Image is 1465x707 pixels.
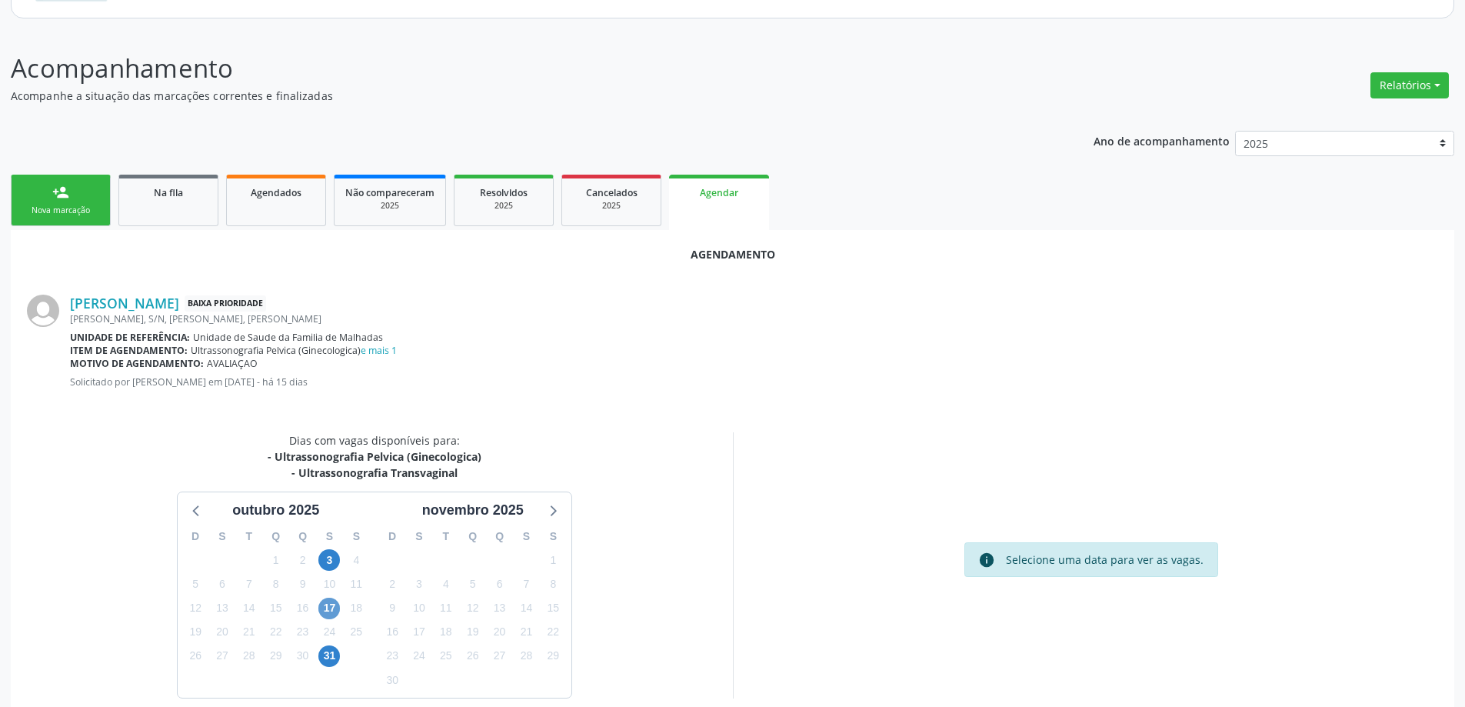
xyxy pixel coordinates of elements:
[238,622,260,643] span: terça-feira, 21 de outubro de 2025
[318,598,340,619] span: sexta-feira, 17 de outubro de 2025
[226,500,325,521] div: outubro 2025
[573,200,650,212] div: 2025
[265,598,287,619] span: quarta-feira, 15 de outubro de 2025
[435,622,457,643] span: terça-feira, 18 de novembro de 2025
[465,200,542,212] div: 2025
[416,500,530,521] div: novembro 2025
[1094,131,1230,150] p: Ano de acompanhamento
[435,645,457,667] span: terça-feira, 25 de novembro de 2025
[381,645,403,667] span: domingo, 23 de novembro de 2025
[27,295,59,327] img: img
[185,622,206,643] span: domingo, 19 de outubro de 2025
[515,598,537,619] span: sexta-feira, 14 de novembro de 2025
[318,622,340,643] span: sexta-feira, 24 de outubro de 2025
[318,573,340,595] span: sexta-feira, 10 de outubro de 2025
[70,344,188,357] b: Item de agendamento:
[292,622,314,643] span: quinta-feira, 23 de outubro de 2025
[27,246,1438,262] div: Agendamento
[542,573,564,595] span: sábado, 8 de novembro de 2025
[70,357,204,370] b: Motivo de agendamento:
[462,573,484,595] span: quarta-feira, 5 de novembro de 2025
[191,344,397,357] span: Ultrassonografia Pelvica (Ginecologica)
[515,573,537,595] span: sexta-feira, 7 de novembro de 2025
[345,598,367,619] span: sábado, 18 de outubro de 2025
[70,375,1438,389] p: Solicitado por [PERSON_NAME] em [DATE] - há 15 dias
[408,645,430,667] span: segunda-feira, 24 de novembro de 2025
[978,552,995,569] i: info
[345,622,367,643] span: sábado, 25 de outubro de 2025
[462,598,484,619] span: quarta-feira, 12 de novembro de 2025
[515,622,537,643] span: sexta-feira, 21 de novembro de 2025
[235,525,262,549] div: T
[515,645,537,667] span: sexta-feira, 28 de novembro de 2025
[486,525,513,549] div: Q
[207,357,258,370] span: AVALIAÇAO
[1370,72,1449,98] button: Relatórios
[700,186,738,199] span: Agendar
[268,432,481,481] div: Dias com vagas disponíveis para:
[408,622,430,643] span: segunda-feira, 17 de novembro de 2025
[292,549,314,571] span: quinta-feira, 2 de outubro de 2025
[361,344,397,357] a: e mais 1
[480,186,528,199] span: Resolvidos
[513,525,540,549] div: S
[318,645,340,667] span: sexta-feira, 31 de outubro de 2025
[265,645,287,667] span: quarta-feira, 29 de outubro de 2025
[381,598,403,619] span: domingo, 9 de novembro de 2025
[185,573,206,595] span: domingo, 5 de outubro de 2025
[435,598,457,619] span: terça-feira, 11 de novembro de 2025
[251,186,301,199] span: Agendados
[542,622,564,643] span: sábado, 22 de novembro de 2025
[345,549,367,571] span: sábado, 4 de outubro de 2025
[268,465,481,481] div: - Ultrassonografia Transvaginal
[318,549,340,571] span: sexta-feira, 3 de outubro de 2025
[459,525,486,549] div: Q
[435,573,457,595] span: terça-feira, 4 de novembro de 2025
[182,525,209,549] div: D
[540,525,567,549] div: S
[209,525,236,549] div: S
[185,645,206,667] span: domingo, 26 de outubro de 2025
[262,525,289,549] div: Q
[542,598,564,619] span: sábado, 15 de novembro de 2025
[406,525,433,549] div: S
[265,573,287,595] span: quarta-feira, 8 de outubro de 2025
[70,295,179,312] a: [PERSON_NAME]
[489,598,511,619] span: quinta-feira, 13 de novembro de 2025
[211,645,233,667] span: segunda-feira, 27 de outubro de 2025
[268,449,481,465] div: - Ultrassonografia Pelvica (Ginecologica)
[462,622,484,643] span: quarta-feira, 19 de novembro de 2025
[238,573,260,595] span: terça-feira, 7 de outubro de 2025
[70,312,1438,325] div: [PERSON_NAME], S/N, [PERSON_NAME], [PERSON_NAME]
[265,622,287,643] span: quarta-feira, 22 de outubro de 2025
[70,331,190,344] b: Unidade de referência:
[238,598,260,619] span: terça-feira, 14 de outubro de 2025
[489,645,511,667] span: quinta-feira, 27 de novembro de 2025
[343,525,370,549] div: S
[462,645,484,667] span: quarta-feira, 26 de novembro de 2025
[211,622,233,643] span: segunda-feira, 20 de outubro de 2025
[265,549,287,571] span: quarta-feira, 1 de outubro de 2025
[345,200,435,212] div: 2025
[292,645,314,667] span: quinta-feira, 30 de outubro de 2025
[22,205,99,216] div: Nova marcação
[211,598,233,619] span: segunda-feira, 13 de outubro de 2025
[52,184,69,201] div: person_add
[211,573,233,595] span: segunda-feira, 6 de outubro de 2025
[489,622,511,643] span: quinta-feira, 20 de novembro de 2025
[292,598,314,619] span: quinta-feira, 16 de outubro de 2025
[193,331,383,344] span: Unidade de Saude da Familia de Malhadas
[11,49,1021,88] p: Acompanhamento
[316,525,343,549] div: S
[292,573,314,595] span: quinta-feira, 9 de outubro de 2025
[238,645,260,667] span: terça-feira, 28 de outubro de 2025
[489,573,511,595] span: quinta-feira, 6 de novembro de 2025
[542,549,564,571] span: sábado, 1 de novembro de 2025
[185,598,206,619] span: domingo, 12 de outubro de 2025
[542,645,564,667] span: sábado, 29 de novembro de 2025
[381,622,403,643] span: domingo, 16 de novembro de 2025
[154,186,183,199] span: Na fila
[289,525,316,549] div: Q
[185,295,266,312] span: Baixa Prioridade
[11,88,1021,104] p: Acompanhe a situação das marcações correntes e finalizadas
